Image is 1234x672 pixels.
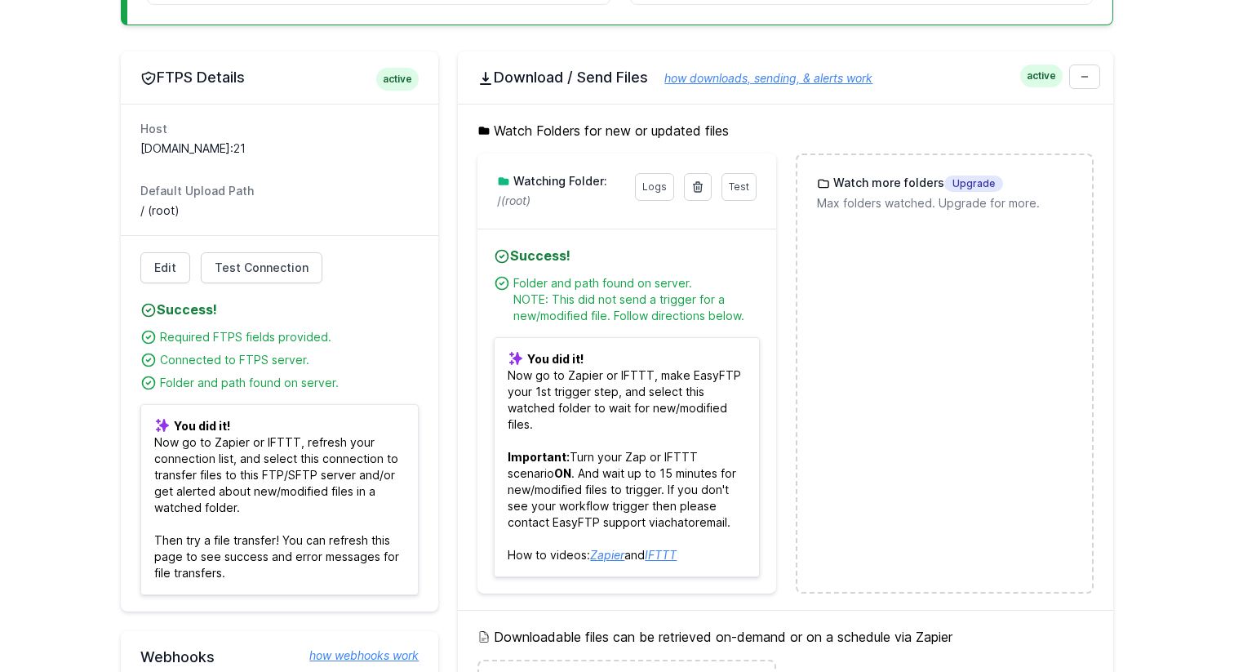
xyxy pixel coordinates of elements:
b: ON [554,466,571,480]
div: Required FTPS fields provided. [160,329,419,345]
div: Folder and path found on server. [160,375,419,391]
span: Test Connection [215,260,308,276]
a: Zapier [590,548,624,562]
p: Now go to Zapier or IFTTT, refresh your connection list, and select this connection to transfer f... [140,404,419,595]
h5: Downloadable files can be retrieved on-demand or on a schedule via Zapier [477,627,1094,647]
span: Test [729,180,749,193]
b: Important: [508,450,570,464]
a: IFTTT [645,548,677,562]
a: email [699,515,727,529]
h3: Watch more folders [830,175,1003,192]
h5: Watch Folders for new or updated files [477,121,1094,140]
p: / [497,193,624,209]
a: how webhooks work [293,648,419,664]
span: active [376,68,419,91]
dd: [DOMAIN_NAME]:21 [140,140,419,157]
p: Max folders watched. Upgrade for more. [817,195,1072,211]
i: (root) [501,194,530,207]
b: You did it! [527,352,584,366]
a: Test Connection [201,252,322,283]
h4: Success! [140,300,419,319]
h3: Watching Folder: [510,173,607,189]
p: Now go to Zapier or IFTTT, make EasyFTP your 1st trigger step, and select this watched folder to ... [494,337,759,577]
a: Test [721,173,757,201]
iframe: Drift Widget Chat Controller [1152,590,1214,652]
span: active [1020,65,1063,87]
a: how downloads, sending, & alerts work [648,71,872,85]
dt: Default Upload Path [140,183,419,199]
span: Upgrade [944,176,1003,192]
h2: Webhooks [140,648,419,667]
a: chat [664,515,688,529]
a: Logs [635,173,674,201]
h4: Success! [494,246,759,265]
div: Folder and path found on server. NOTE: This did not send a trigger for a new/modified file. Follo... [513,275,759,324]
a: Watch more foldersUpgrade Max folders watched. Upgrade for more. [797,155,1092,231]
h2: Download / Send Files [477,68,1094,87]
a: Edit [140,252,190,283]
div: Connected to FTPS server. [160,352,419,368]
b: You did it! [174,419,230,433]
dd: / (root) [140,202,419,219]
dt: Host [140,121,419,137]
h2: FTPS Details [140,68,419,87]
